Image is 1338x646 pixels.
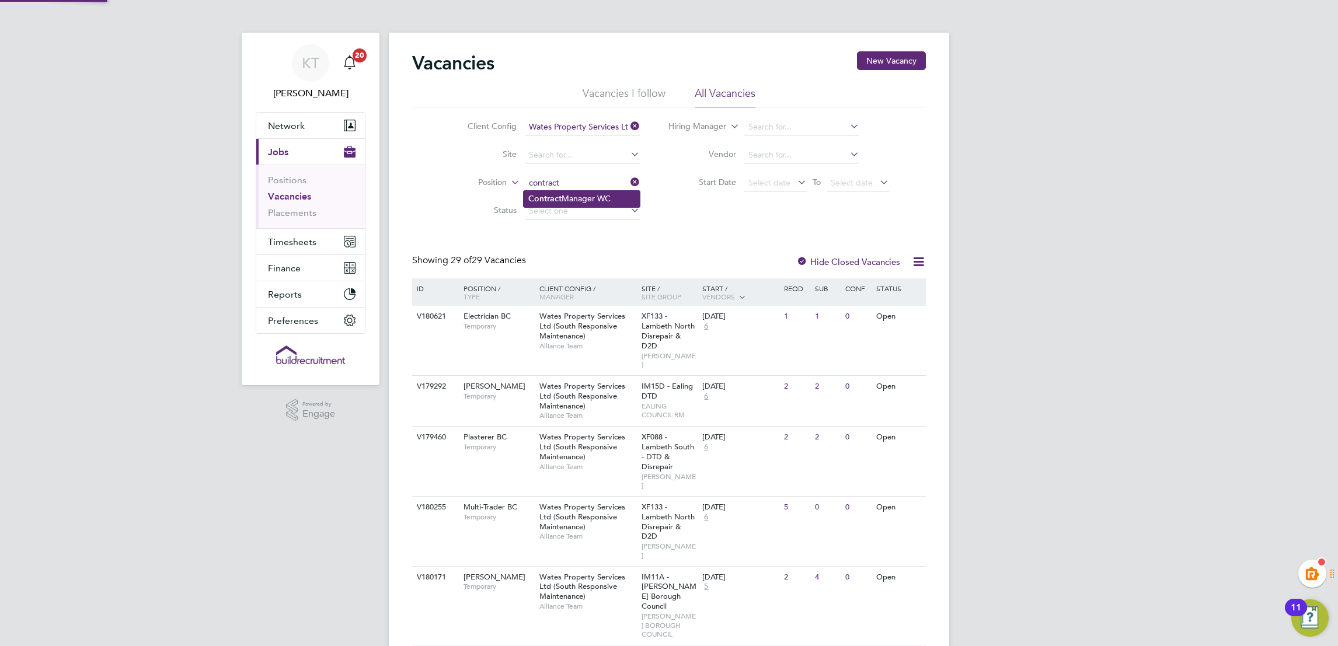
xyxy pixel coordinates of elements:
div: V180255 [414,497,455,518]
span: 20 [353,48,367,62]
button: Network [256,113,365,138]
span: Plasterer BC [464,432,507,442]
span: Timesheets [268,236,316,247]
div: Client Config / [536,278,639,306]
span: Finance [268,263,301,274]
img: buildrec-logo-retina.png [276,345,345,364]
span: Electrician BC [464,311,511,321]
button: Jobs [256,139,365,165]
a: Vacancies [268,191,311,202]
div: 2 [781,427,811,448]
div: 0 [842,376,873,397]
span: Select date [831,177,873,188]
a: Go to home page [256,345,365,364]
span: Powered by [302,399,335,409]
button: New Vacancy [857,51,926,70]
span: [PERSON_NAME] [642,351,697,369]
span: Wates Property Services Ltd (South Responsive Maintenance) [539,311,625,341]
a: KT[PERSON_NAME] [256,44,365,100]
div: Status [873,278,924,298]
span: Reports [268,289,302,300]
div: [DATE] [702,432,778,442]
span: Alliance Team [539,411,636,420]
span: Alliance Team [539,602,636,611]
div: Reqd [781,278,811,298]
h2: Vacancies [412,51,494,75]
div: Start / [699,278,781,308]
input: Search for... [744,147,859,163]
div: Jobs [256,165,365,228]
b: Contract [528,194,562,204]
div: ID [414,278,455,298]
span: Select date [748,177,790,188]
span: Alliance Team [539,462,636,472]
span: Temporary [464,392,534,401]
div: [DATE] [702,312,778,322]
div: [DATE] [702,572,778,582]
span: 5 [702,582,710,592]
a: Powered byEngage [286,399,336,421]
input: Search for... [525,119,640,135]
span: Alliance Team [539,532,636,541]
li: All Vacancies [695,86,755,107]
span: Wates Property Services Ltd (South Responsive Maintenance) [539,572,625,602]
div: V180621 [414,306,455,327]
span: Alliance Team [539,341,636,351]
div: Open [873,567,924,588]
span: Site Group [642,292,681,301]
div: 2 [781,376,811,397]
span: Temporary [464,512,534,522]
a: 20 [338,44,361,82]
span: [PERSON_NAME] [464,381,525,391]
label: Position [440,177,507,188]
div: Open [873,376,924,397]
div: Position / [455,278,536,306]
span: [PERSON_NAME] BOROUGH COUNCIL [642,612,697,639]
div: Showing [412,254,528,267]
div: V180171 [414,567,455,588]
span: Engage [302,409,335,419]
span: Jobs [268,146,288,158]
span: [PERSON_NAME] [642,472,697,490]
div: Open [873,497,924,518]
a: Positions [268,174,306,186]
div: V179460 [414,427,455,448]
span: [PERSON_NAME] [642,542,697,560]
div: 0 [842,567,873,588]
div: Site / [639,278,700,306]
span: [PERSON_NAME] [464,572,525,582]
div: 2 [812,427,842,448]
span: XF133 - Lambeth North Disrepair & D2D [642,311,695,351]
span: IM15D - Ealing DTD [642,381,693,401]
input: Search for... [525,147,640,163]
button: Reports [256,281,365,307]
span: Vendors [702,292,735,301]
input: Search for... [744,119,859,135]
span: Temporary [464,322,534,331]
span: 6 [702,512,710,522]
span: Temporary [464,582,534,591]
span: 29 of [451,254,472,266]
div: 1 [812,306,842,327]
span: 6 [702,442,710,452]
div: Sub [812,278,842,298]
div: V179292 [414,376,455,397]
span: 6 [702,322,710,331]
div: 0 [842,306,873,327]
span: Multi-Trader BC [464,502,517,512]
button: Finance [256,255,365,281]
div: Open [873,306,924,327]
button: Preferences [256,308,365,333]
span: Wates Property Services Ltd (South Responsive Maintenance) [539,381,625,411]
span: To [809,174,824,190]
span: IM11A - [PERSON_NAME] Borough Council [642,572,696,612]
label: Start Date [669,177,736,187]
div: 2 [781,567,811,588]
li: Manager WC [524,191,640,207]
span: Temporary [464,442,534,452]
span: Wates Property Services Ltd (South Responsive Maintenance) [539,432,625,462]
div: Open [873,427,924,448]
span: XF088 - Lambeth South - DTD & Disrepair [642,432,694,472]
div: 0 [812,497,842,518]
span: EALING COUNCIL RM [642,401,697,420]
